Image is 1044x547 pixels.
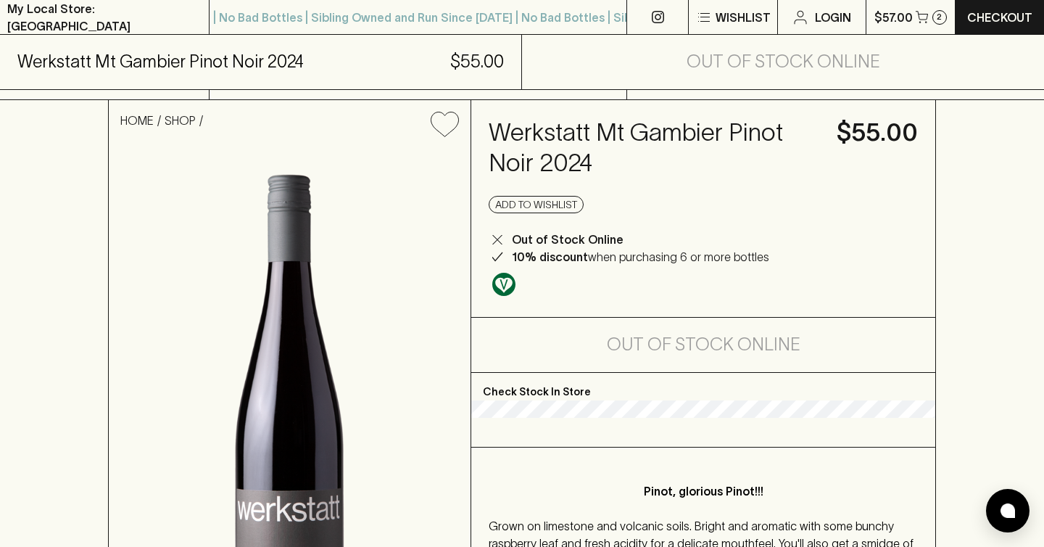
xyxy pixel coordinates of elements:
a: Made without the use of any animal products. [489,269,519,300]
a: SHOP [165,114,196,127]
p: Check Stock In Store [471,373,935,400]
button: Add to wishlist [425,106,465,143]
b: 10% discount [512,250,588,263]
p: 2 [937,13,942,21]
h4: $55.00 [837,118,918,148]
p: Login [815,9,851,26]
a: HOME [120,114,154,127]
h5: Out of Stock Online [687,50,880,73]
img: bubble-icon [1000,503,1015,518]
img: Vegan [492,273,515,296]
p: Wishlist [716,9,771,26]
h5: Out of Stock Online [607,333,800,356]
h5: $55.00 [450,50,504,73]
h5: Werkstatt Mt Gambier Pinot Noir 2024 [17,50,304,73]
p: $57.00 [874,9,913,26]
p: Checkout [967,9,1032,26]
button: Add to wishlist [489,196,584,213]
h4: Werkstatt Mt Gambier Pinot Noir 2024 [489,118,819,178]
p: Pinot, glorious Pinot!!! [518,482,889,500]
p: Out of Stock Online [512,231,623,248]
p: when purchasing 6 or more bottles [512,248,769,266]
